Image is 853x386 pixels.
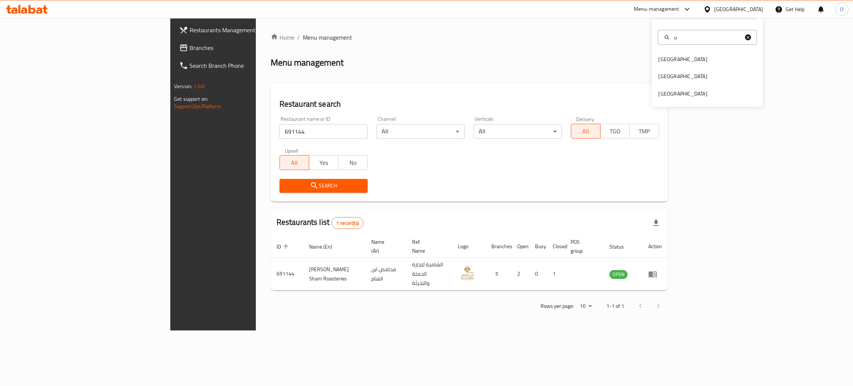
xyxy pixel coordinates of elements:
th: Busy [529,235,547,258]
span: Yes [312,157,335,168]
span: Name (Ar) [371,237,397,255]
span: Restaurants Management [190,26,307,34]
th: Logo [452,235,485,258]
span: OPEN [609,270,628,279]
h2: Menu management [271,57,344,69]
th: Closed [547,235,565,258]
span: O [840,5,843,13]
td: محامص ابن الشام [365,258,406,290]
td: 5 [485,258,511,290]
span: Version: [174,81,192,91]
a: Branches [173,39,313,57]
span: Search [285,181,362,190]
span: POS group [571,237,595,255]
span: Status [609,242,633,251]
div: Menu [648,270,662,279]
h2: Restaurants list [277,217,364,229]
input: Search [671,33,743,41]
h2: Restaurant search [280,99,659,110]
label: Delivery [576,116,595,122]
th: Branches [485,235,511,258]
table: enhanced table [271,235,668,290]
button: TGO [600,124,630,139]
td: [PERSON_NAME] Sham Roasteries [303,258,365,290]
span: 1.0.0 [193,81,205,91]
button: All [571,124,601,139]
td: الشامية لتجارة الجملة والتجزئة [406,258,452,290]
a: Support.OpsPlatform [174,102,221,111]
td: 0 [529,258,547,290]
nav: breadcrumb [271,33,668,42]
div: Export file [647,214,665,232]
th: Open [511,235,529,258]
img: Ibn Al Sham Roasteries [458,263,476,282]
button: TMP [629,124,659,139]
button: All [280,155,309,170]
button: Yes [309,155,338,170]
span: Branches [190,43,307,52]
span: 1 record(s) [332,220,363,227]
span: Get support on: [174,94,208,104]
span: TGO [603,126,627,137]
div: All [377,124,465,139]
div: [GEOGRAPHIC_DATA] [714,5,763,13]
div: [GEOGRAPHIC_DATA] [658,72,707,80]
td: 2 [511,258,529,290]
span: All [283,157,306,168]
th: Action [642,235,668,258]
span: Search Branch Phone [190,61,307,70]
div: [GEOGRAPHIC_DATA] [658,55,707,63]
span: TMP [633,126,656,137]
button: Search [280,179,368,193]
p: 1-1 of 1 [606,302,624,311]
a: Restaurants Management [173,21,313,39]
a: Search Branch Phone [173,57,313,74]
span: Ref. Name [412,237,444,255]
div: [GEOGRAPHIC_DATA] [658,90,707,98]
span: Name (En) [309,242,342,251]
span: ID [277,242,291,251]
input: Search for restaurant name or ID.. [280,124,368,139]
span: All [574,126,598,137]
div: Total records count [331,217,364,229]
span: No [341,157,365,168]
label: Upsell [285,148,298,153]
span: Menu management [303,33,352,42]
div: All [474,124,562,139]
button: No [338,155,368,170]
p: Rows per page: [541,302,574,311]
td: 1 [547,258,565,290]
div: Menu-management [634,5,679,14]
div: Rows per page: [577,301,595,312]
